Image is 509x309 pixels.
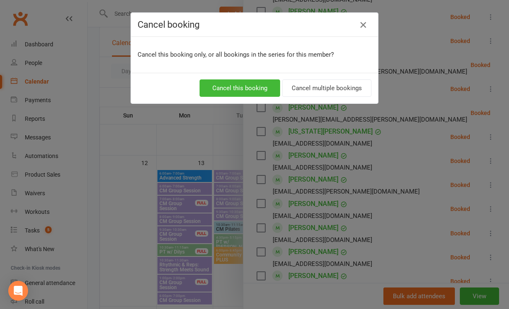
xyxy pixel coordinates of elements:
[200,79,280,97] button: Cancel this booking
[282,79,371,97] button: Cancel multiple bookings
[357,18,370,31] button: Close
[8,281,28,301] div: Open Intercom Messenger
[138,50,371,60] p: Cancel this booking only, or all bookings in the series for this member?
[138,19,371,30] h4: Cancel booking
